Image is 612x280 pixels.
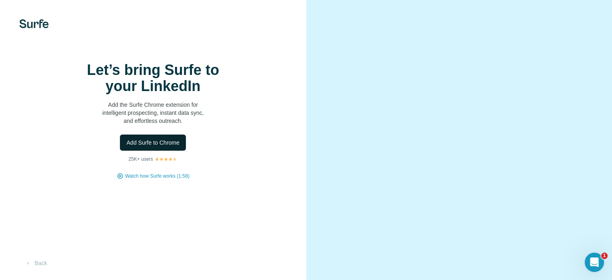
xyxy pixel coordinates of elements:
[155,157,177,162] img: Rating Stars
[125,172,190,180] button: Watch how Surfe works (1:58)
[19,256,53,270] button: Back
[120,135,186,151] button: Add Surfe to Chrome
[128,156,153,163] p: 25K+ users
[72,101,233,125] p: Add the Surfe Chrome extension for intelligent prospecting, instant data sync, and effortless out...
[72,62,233,94] h1: Let’s bring Surfe to your LinkedIn
[601,253,608,259] span: 1
[585,253,604,272] iframe: Intercom live chat
[19,19,49,28] img: Surfe's logo
[126,139,179,147] span: Add Surfe to Chrome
